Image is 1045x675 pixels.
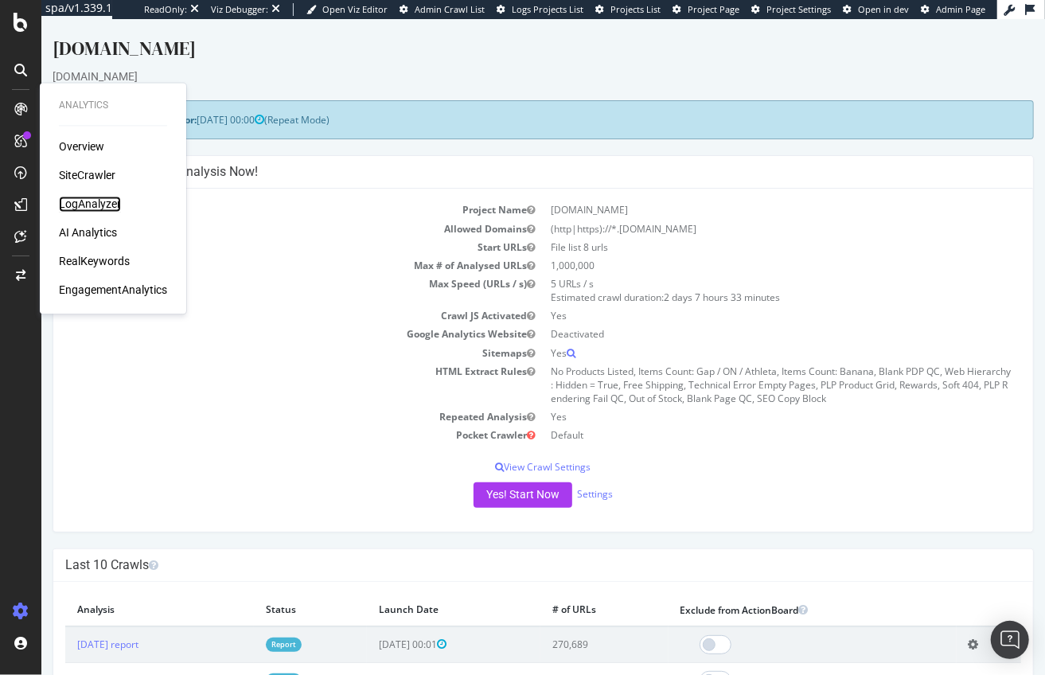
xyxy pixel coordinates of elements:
td: Max Speed (URLs / s) [24,256,502,287]
span: Project Page [688,3,739,15]
th: Analysis [24,575,213,607]
span: Open in dev [858,3,909,15]
td: [DOMAIN_NAME] [502,181,981,200]
a: EngagementAnalytics [59,283,167,298]
a: Settings [536,468,571,482]
td: Start URLs [24,219,502,237]
td: Yes [502,287,981,306]
h4: Configure your New Analysis Now! [24,145,980,161]
a: RealKeywords [59,254,130,270]
a: Project Settings [751,3,831,16]
div: Viz Debugger: [211,3,268,16]
th: Launch Date [326,575,499,607]
span: [DATE] 06:00 [337,654,405,668]
a: Open in dev [843,3,909,16]
div: [DOMAIN_NAME] [11,49,992,65]
td: Default [502,407,981,425]
a: LogAnalyzer [59,197,121,213]
h4: Last 10 Crawls [24,538,980,554]
td: Project Name [24,181,502,200]
td: Crawl JS Activated [24,287,502,306]
a: Admin Crawl List [400,3,485,16]
a: Report [224,654,260,668]
td: Yes [502,388,981,407]
td: Google Analytics Website [24,306,502,324]
td: Allowed Domains [24,201,502,219]
a: Logs Projects List [497,3,583,16]
a: SiteCrawler [59,168,115,184]
span: [DATE] 00:00 [155,94,223,107]
td: Sitemaps [24,325,502,343]
span: Open Viz Editor [322,3,388,15]
span: Logs Projects List [512,3,583,15]
td: Pocket Crawler [24,407,502,425]
td: HTML Extract Rules [24,343,502,388]
a: Open Viz Editor [306,3,388,16]
td: Max # of Analysed URLs [24,237,502,256]
a: Admin Page [921,3,985,16]
button: Yes! Start Now [432,463,531,489]
td: Repeated Analysis [24,388,502,407]
span: 2 days 7 hours 33 minutes [623,271,739,285]
div: ReadOnly: [144,3,187,16]
td: File list 8 urls [502,219,981,237]
a: Project Page [673,3,739,16]
p: View Crawl Settings [24,441,980,455]
td: 5 URLs / s Estimated crawl duration: [502,256,981,287]
div: Analytics [59,99,167,112]
div: (Repeat Mode) [11,81,992,120]
td: 270,689 [499,607,627,644]
a: Overview [59,139,104,155]
div: Open Intercom Messenger [991,621,1029,659]
strong: Next Launch Scheduled for: [24,94,155,107]
span: Admin Crawl List [415,3,485,15]
th: # of URLs [499,575,627,607]
a: [DATE] #2 report [36,654,111,668]
span: Projects List [610,3,661,15]
span: [DATE] 00:01 [337,618,405,632]
div: [DOMAIN_NAME] [11,16,992,49]
td: 1,000,000 [502,237,981,256]
td: (http|https)://*.[DOMAIN_NAME] [502,201,981,219]
td: Yes [502,325,981,343]
td: Deactivated [502,306,981,324]
td: No Products Listed, Items Count: Gap / ON / Athleta, Items Count: Banana, Blank PDP QC, Web Hiera... [502,343,981,388]
a: Projects List [595,3,661,16]
a: Report [224,618,260,632]
th: Exclude from ActionBoard [627,575,915,607]
th: Status [213,575,326,607]
span: Admin Page [936,3,985,15]
span: Project Settings [766,3,831,15]
a: AI Analytics [59,225,117,241]
a: [DATE] report [36,618,97,632]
